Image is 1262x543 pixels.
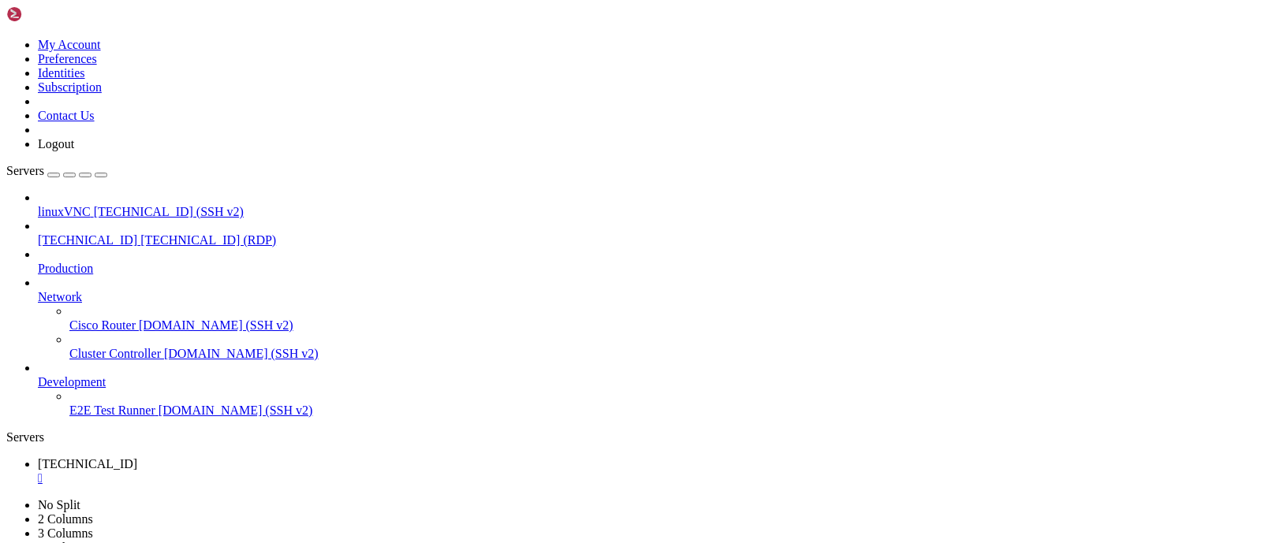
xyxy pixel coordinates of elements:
span: Development [38,375,106,389]
span: [TECHNICAL_ID] [38,233,137,247]
a: [TECHNICAL_ID] [TECHNICAL_ID] (RDP) [38,233,1256,247]
li: Development [38,361,1256,418]
a: Subscription [38,80,102,94]
a: Production [38,262,1256,276]
li: Cluster Controller [DOMAIN_NAME] (SSH v2) [69,333,1256,361]
a: E2E Test Runner [DOMAIN_NAME] (SSH v2) [69,404,1256,418]
span: [TECHNICAL_ID] (RDP) [140,233,276,247]
a: 176.102.65.175 [38,457,1256,485]
a: Contact Us [38,109,95,122]
span: Cisco Router [69,318,136,332]
span: [TECHNICAL_ID] [38,457,137,470]
a: 2 Columns [38,512,93,526]
a: Development [38,375,1256,389]
span: Servers [6,164,44,177]
a: Cisco Router [DOMAIN_NAME] (SSH v2) [69,318,1256,333]
a:  [38,471,1256,485]
a: No Split [38,498,80,511]
a: Logout [38,137,74,151]
li: Production [38,247,1256,276]
span: [DOMAIN_NAME] (SSH v2) [164,347,319,360]
div: Servers [6,430,1256,444]
span: Production [38,262,93,275]
span: E2E Test Runner [69,404,155,417]
li: Network [38,276,1256,361]
a: Preferences [38,52,97,65]
span: Cluster Controller [69,347,161,360]
span: [DOMAIN_NAME] (SSH v2) [159,404,313,417]
span: [DOMAIN_NAME] (SSH v2) [139,318,293,332]
li: E2E Test Runner [DOMAIN_NAME] (SSH v2) [69,389,1256,418]
a: Servers [6,164,107,177]
span: linuxVNC [38,205,91,218]
a: Cluster Controller [DOMAIN_NAME] (SSH v2) [69,347,1256,361]
li: linuxVNC [TECHNICAL_ID] (SSH v2) [38,191,1256,219]
a: 3 Columns [38,526,93,540]
span: Network [38,290,82,303]
span: [TECHNICAL_ID] (SSH v2) [94,205,244,218]
li: [TECHNICAL_ID] [TECHNICAL_ID] (RDP) [38,219,1256,247]
a: Network [38,290,1256,304]
a: Identities [38,66,85,80]
li: Cisco Router [DOMAIN_NAME] (SSH v2) [69,304,1256,333]
img: Shellngn [6,6,97,22]
a: My Account [38,38,101,51]
a: linuxVNC [TECHNICAL_ID] (SSH v2) [38,205,1256,219]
